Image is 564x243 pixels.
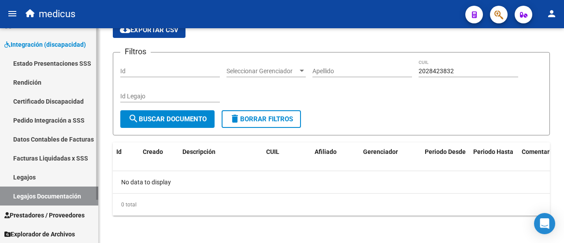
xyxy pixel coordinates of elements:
[39,4,75,24] span: medicus
[360,142,421,172] datatable-header-cell: Gerenciador
[113,194,550,216] div: 0 total
[120,110,215,128] button: Buscar Documento
[143,148,163,155] span: Creado
[266,148,279,155] span: CUIL
[425,148,466,155] span: Periodo Desde
[120,24,130,35] mat-icon: cloud_download
[311,142,360,172] datatable-header-cell: Afiliado
[182,148,215,155] span: Descripción
[128,113,139,124] mat-icon: search
[534,213,555,234] div: Open Intercom Messenger
[113,142,139,172] datatable-header-cell: Id
[128,115,207,123] span: Buscar Documento
[522,148,555,155] span: Comentario
[4,229,75,239] span: Explorador de Archivos
[315,148,337,155] span: Afiliado
[421,142,470,172] datatable-header-cell: Periodo Desde
[470,142,518,172] datatable-header-cell: Periodo Hasta
[7,8,18,19] mat-icon: menu
[230,113,240,124] mat-icon: delete
[179,142,263,172] datatable-header-cell: Descripción
[139,142,179,172] datatable-header-cell: Creado
[120,45,151,58] h3: Filtros
[113,171,550,193] div: No data to display
[546,8,557,19] mat-icon: person
[4,40,86,49] span: Integración (discapacidad)
[226,67,298,75] span: Seleccionar Gerenciador
[363,148,398,155] span: Gerenciador
[230,115,293,123] span: Borrar Filtros
[116,148,122,155] span: Id
[473,148,513,155] span: Periodo Hasta
[4,210,85,220] span: Prestadores / Proveedores
[113,22,186,38] button: Exportar CSV
[263,142,311,172] datatable-header-cell: CUIL
[222,110,301,128] button: Borrar Filtros
[120,26,178,34] span: Exportar CSV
